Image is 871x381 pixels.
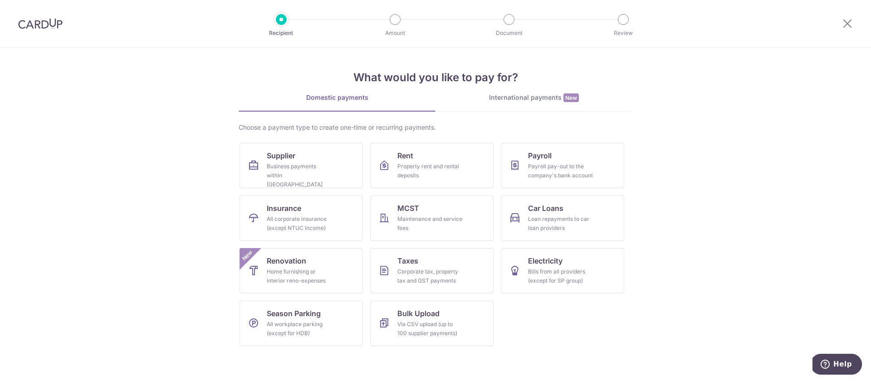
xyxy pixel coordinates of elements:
a: TaxesCorporate tax, property tax and GST payments [370,248,494,293]
div: Payroll pay-out to the company's bank account [528,162,593,180]
a: Car LoansLoan repayments to car loan providers [501,195,624,241]
span: New [563,93,579,102]
div: Via CSV upload (up to 100 supplier payments) [397,320,463,338]
span: Help [21,6,39,15]
div: Maintenance and service fees [397,215,463,233]
p: Recipient [248,29,315,38]
h4: What would you like to pay for? [239,69,632,86]
div: All workplace parking (except for HDB) [267,320,332,338]
span: Electricity [528,255,563,266]
span: Taxes [397,255,418,266]
a: InsuranceAll corporate insurance (except NTUC Income) [240,195,363,241]
div: Domestic payments [239,93,435,102]
div: Home furnishing or interior reno-expenses [267,267,332,285]
div: Bills from all providers (except for SP group) [528,267,593,285]
p: Amount [362,29,429,38]
span: Car Loans [528,203,563,214]
p: Review [590,29,657,38]
span: Insurance [267,203,301,214]
span: Bulk Upload [397,308,440,319]
div: Loan repayments to car loan providers [528,215,593,233]
a: PayrollPayroll pay-out to the company's bank account [501,143,624,188]
span: MCST [397,203,419,214]
div: Corporate tax, property tax and GST payments [397,267,463,285]
span: Rent [397,150,413,161]
span: Payroll [528,150,552,161]
a: Season ParkingAll workplace parking (except for HDB) [240,301,363,346]
span: Season Parking [267,308,321,319]
iframe: Opens a widget where you can find more information [812,354,862,376]
a: ElectricityBills from all providers (except for SP group) [501,248,624,293]
a: SupplierBusiness payments within [GEOGRAPHIC_DATA] [240,143,363,188]
a: Bulk UploadVia CSV upload (up to 100 supplier payments) [370,301,494,346]
span: Renovation [267,255,306,266]
a: RenovationHome furnishing or interior reno-expensesNew [240,248,363,293]
div: Business payments within [GEOGRAPHIC_DATA] [267,162,332,189]
span: New [240,248,255,263]
div: Property rent and rental deposits [397,162,463,180]
div: International payments [435,93,632,103]
img: CardUp [18,18,63,29]
div: Choose a payment type to create one-time or recurring payments. [239,123,632,132]
a: MCSTMaintenance and service fees [370,195,494,241]
p: Document [475,29,543,38]
span: Supplier [267,150,295,161]
div: All corporate insurance (except NTUC Income) [267,215,332,233]
a: RentProperty rent and rental deposits [370,143,494,188]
